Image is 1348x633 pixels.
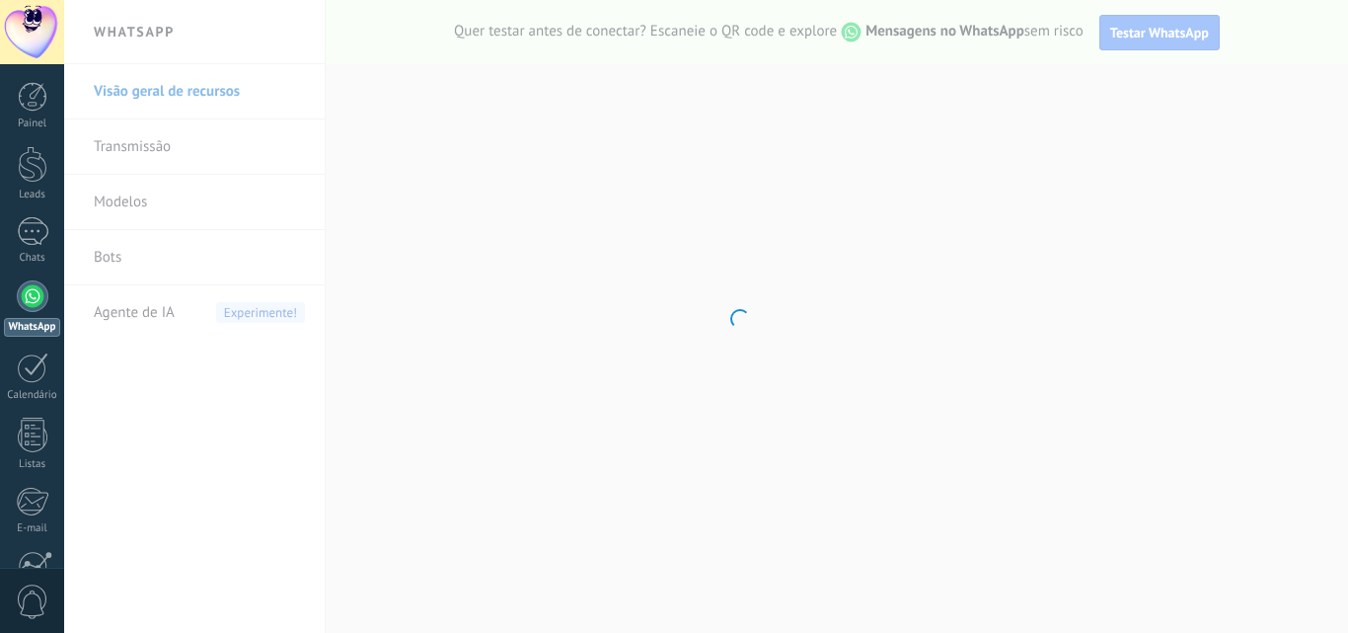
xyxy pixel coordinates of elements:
[4,252,61,265] div: Chats
[4,458,61,471] div: Listas
[4,318,60,337] div: WhatsApp
[4,389,61,402] div: Calendário
[4,522,61,535] div: E-mail
[4,118,61,130] div: Painel
[4,189,61,201] div: Leads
